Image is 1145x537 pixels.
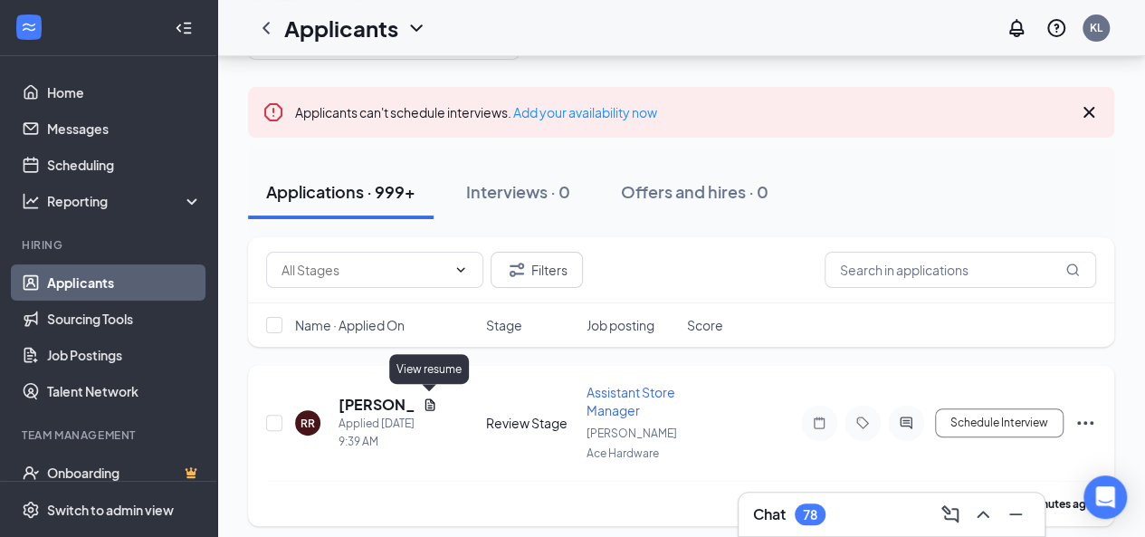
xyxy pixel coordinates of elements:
span: Applicants can't schedule interviews. [295,104,657,120]
svg: ActiveChat [895,416,917,430]
a: Sourcing Tools [47,301,202,337]
svg: Ellipses [1074,412,1096,434]
span: [PERSON_NAME] Ace Hardware [587,427,677,460]
button: Minimize [1001,500,1030,529]
div: Reporting [47,192,203,210]
svg: Settings [22,501,40,519]
svg: ChevronUp [972,503,994,525]
svg: ChevronDown [406,17,427,39]
svg: MagnifyingGlass [1065,263,1080,277]
a: Home [47,74,202,110]
div: Review Stage [486,414,576,432]
div: Interviews · 0 [466,180,570,203]
div: Offers and hires · 0 [621,180,768,203]
div: RR [301,416,315,431]
a: Job Postings [47,337,202,373]
a: Talent Network [47,373,202,409]
svg: Tag [852,416,873,430]
div: 78 [803,507,817,523]
button: ComposeMessage [936,500,965,529]
span: Stage [486,316,522,334]
span: Assistant Store Manager [587,384,675,418]
div: View resume [389,354,469,384]
h5: [PERSON_NAME] [339,395,415,415]
input: Search in applications [825,252,1096,288]
input: All Stages [281,260,446,280]
svg: Note [808,416,830,430]
a: Scheduling [47,147,202,183]
svg: QuestionInfo [1045,17,1067,39]
div: KL [1090,20,1102,35]
svg: Collapse [175,19,193,37]
div: Team Management [22,427,198,443]
span: Score [687,316,723,334]
span: Name · Applied On [295,316,405,334]
a: Applicants [47,264,202,301]
div: Applications · 999+ [266,180,415,203]
h3: Chat [753,504,786,524]
svg: ComposeMessage [940,503,961,525]
a: OnboardingCrown [47,455,202,491]
h1: Applicants [284,13,398,43]
button: Filter Filters [491,252,583,288]
svg: ChevronDown [453,263,468,277]
a: Messages [47,110,202,147]
svg: WorkstreamLogo [20,18,38,36]
div: Hiring [22,237,198,253]
svg: Analysis [22,192,40,210]
svg: ChevronLeft [255,17,277,39]
svg: Cross [1078,101,1100,123]
div: Switch to admin view [47,501,174,519]
svg: Minimize [1005,503,1026,525]
svg: Notifications [1006,17,1027,39]
button: ChevronUp [968,500,997,529]
div: Applied [DATE] 9:39 AM [339,415,437,451]
svg: Error [262,101,284,123]
button: Schedule Interview [935,408,1064,437]
span: Job posting [587,316,654,334]
svg: Document [423,398,437,412]
div: Open Intercom Messenger [1083,475,1127,519]
svg: Filter [506,259,528,281]
a: Add your availability now [513,104,657,120]
b: 39 minutes ago [1015,497,1093,511]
